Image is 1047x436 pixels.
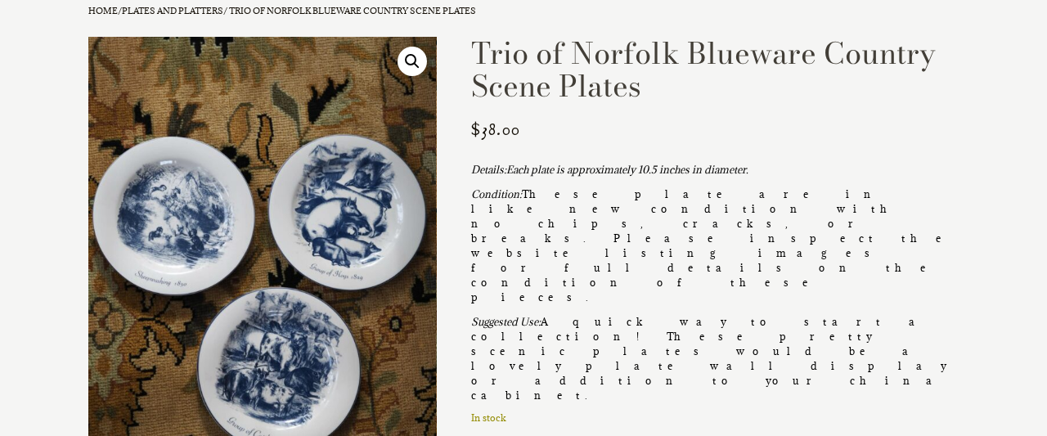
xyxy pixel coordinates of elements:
p: These plate are in like new condition with no chips, cracks, or breaks. Please inspect the websit... [471,187,959,304]
span: $ [471,119,480,142]
em: Each plate is approximately 10.5 inches in diameter. [506,163,748,176]
a: Home [88,5,118,16]
em: Suggested Use: [471,315,541,328]
a: View full-screen image gallery [398,47,427,76]
h1: Trio of Norfolk Blueware Country Scene Plates [471,37,959,102]
em: Condition: [471,187,522,200]
nav: Breadcrumb [88,5,959,17]
p: In stock [471,411,959,425]
em: Details: [471,163,506,176]
p: A quick way to start a collection! These pretty scenic plates would be a lovely plate wall displa... [471,314,959,402]
bdi: 38.00 [471,119,519,142]
a: Plates and Platters [122,5,223,16]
